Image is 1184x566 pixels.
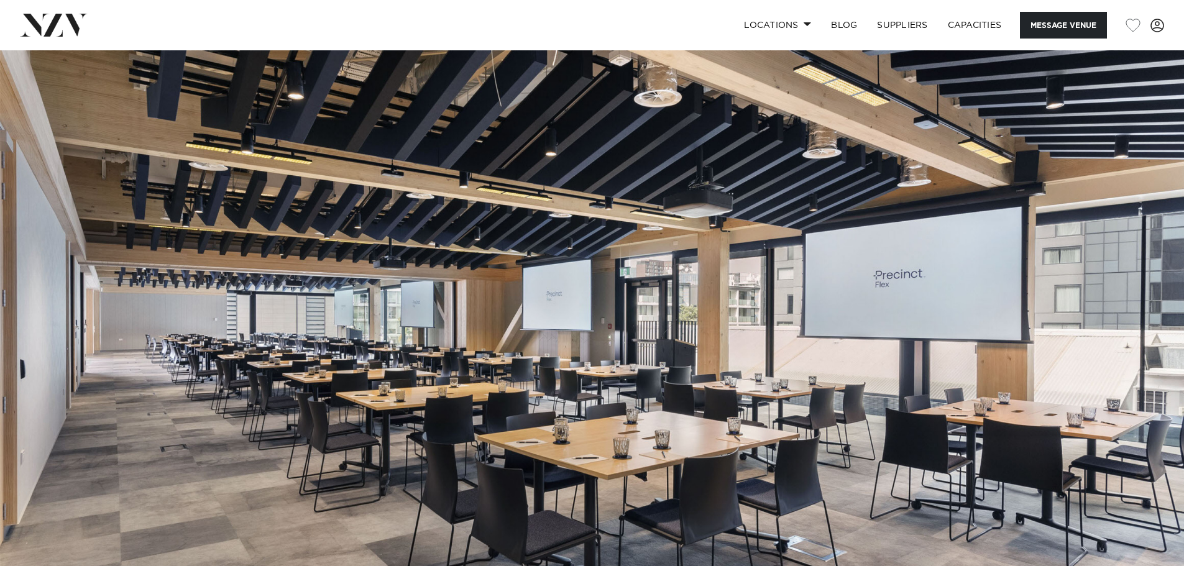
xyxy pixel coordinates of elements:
[938,12,1012,39] a: Capacities
[821,12,867,39] a: BLOG
[867,12,937,39] a: SUPPLIERS
[734,12,821,39] a: Locations
[20,14,88,36] img: nzv-logo.png
[1020,12,1107,39] button: Message Venue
